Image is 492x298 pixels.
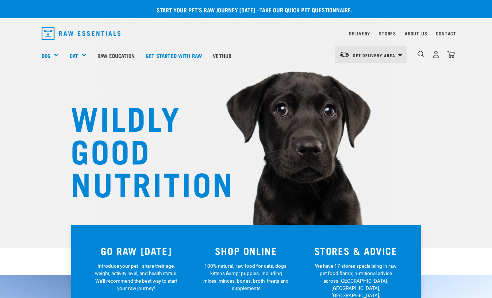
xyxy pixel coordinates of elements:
p: 100% natural, raw food for cats, dogs, kittens &amp; puppies. Including mixes, minces, bones, bro... [203,262,289,292]
h3: SHOP ONLINE [196,245,297,256]
a: take our quick pet questionnaire. [260,8,352,11]
img: Raw Essentials Logo [42,27,120,40]
a: Stores [379,32,396,35]
img: home-icon@2x.png [447,51,455,58]
a: Dog [42,51,50,60]
a: Raw Education [92,41,140,70]
img: van-moving.png [339,51,349,58]
a: Delivery [349,32,370,35]
a: Cat [70,51,78,60]
a: About Us [405,32,427,35]
h3: GO RAW [DATE] [86,245,187,256]
img: home-icon-1@2x.png [418,51,424,58]
a: Vethub [207,41,237,70]
img: user.png [432,51,440,58]
a: Get started with Raw [140,41,207,70]
h1: WILDLY GOOD NUTRITION [71,100,217,199]
h3: STORES & ADVICE [305,245,406,256]
span: Set Delivery Area [353,54,395,57]
a: Contact [436,32,456,35]
nav: dropdown navigation [36,24,456,43]
p: Introduce your pet—share their age, weight, activity level, and health status. We'll recommend th... [93,262,179,292]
